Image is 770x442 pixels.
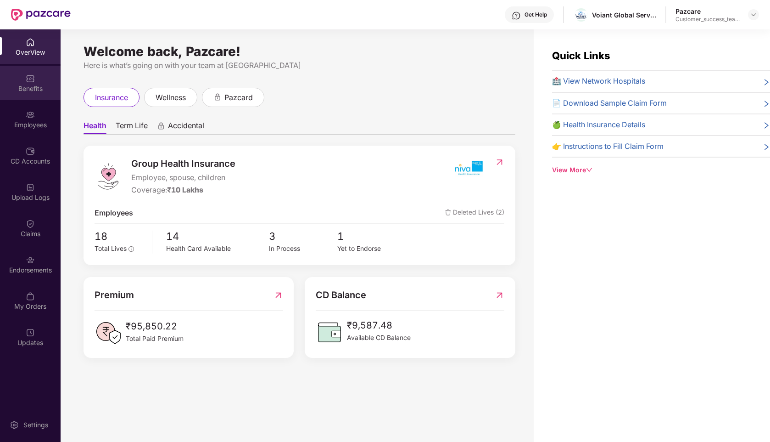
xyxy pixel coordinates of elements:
[84,48,515,55] div: Welcome back, Pazcare!
[26,292,35,301] img: svg+xml;base64,PHN2ZyBpZD0iTXlfT3JkZXJzIiBkYXRhLW5hbWU9Ik15IE9yZGVycyIgeG1sbnM9Imh0dHA6Ly93d3cudz...
[224,92,253,103] span: pazcard
[131,184,235,196] div: Coverage:
[156,92,186,103] span: wellness
[95,228,146,244] span: 18
[131,172,235,183] span: Employee, spouse, children
[157,122,165,130] div: animation
[675,7,740,16] div: Pazcare
[84,121,106,134] span: Health
[763,142,770,152] span: right
[552,50,610,62] span: Quick Links
[26,328,35,337] img: svg+xml;base64,PHN2ZyBpZD0iVXBkYXRlZCIgeG1sbnM9Imh0dHA6Ly93d3cudzMub3JnLzIwMDAvc3ZnIiB3aWR0aD0iMj...
[95,288,134,302] span: Premium
[273,288,283,302] img: RedirectIcon
[269,244,337,254] div: In Process
[347,333,411,343] span: Available CD Balance
[168,121,204,134] span: Accidental
[11,9,71,21] img: New Pazcare Logo
[21,420,51,430] div: Settings
[337,244,406,254] div: Yet to Endorse
[316,288,366,302] span: CD Balance
[213,93,222,101] div: animation
[586,167,592,173] span: down
[95,319,122,347] img: PaidPremiumIcon
[26,255,35,265] img: svg+xml;base64,PHN2ZyBpZD0iRW5kb3JzZW1lbnRzIiB4bWxucz0iaHR0cDovL3d3dy53My5vcmcvMjAwMC9zdmciIHdpZH...
[552,119,645,130] span: 🍏 Health Insurance Details
[495,288,504,302] img: RedirectIcon
[166,228,268,244] span: 14
[445,207,504,219] span: Deleted Lives (2)
[95,207,133,219] span: Employees
[524,11,547,18] div: Get Help
[445,210,451,215] img: deleteIcon
[84,60,515,71] div: Here is what’s going on with your team at [GEOGRAPHIC_DATA]
[316,318,343,346] img: CDBalanceIcon
[26,183,35,192] img: svg+xml;base64,PHN2ZyBpZD0iVXBsb2FkX0xvZ3MiIGRhdGEtbmFtZT0iVXBsb2FkIExvZ3MiIHhtbG5zPSJodHRwOi8vd3...
[167,186,203,194] span: ₹10 Lakhs
[26,74,35,83] img: svg+xml;base64,PHN2ZyBpZD0iQmVuZWZpdHMiIHhtbG5zPSJodHRwOi8vd3d3LnczLm9yZy8yMDAwL3N2ZyIgd2lkdGg9Ij...
[763,99,770,109] span: right
[575,11,588,20] img: IMG_8296.jpg
[269,228,337,244] span: 3
[95,163,122,190] img: logo
[552,97,667,109] span: 📄 Download Sample Claim Form
[10,420,19,430] img: svg+xml;base64,PHN2ZyBpZD0iU2V0dGluZy0yMHgyMCIgeG1sbnM9Imh0dHA6Ly93d3cudzMub3JnLzIwMDAvc3ZnIiB3aW...
[126,334,184,344] span: Total Paid Premium
[95,245,127,252] span: Total Lives
[763,77,770,87] span: right
[592,11,656,19] div: Voiant Global Services India Private Limited
[131,157,235,171] span: Group Health Insurance
[337,228,406,244] span: 1
[26,147,35,156] img: svg+xml;base64,PHN2ZyBpZD0iQ0RfQWNjb3VudHMiIGRhdGEtbmFtZT0iQ0QgQWNjb3VudHMiIHhtbG5zPSJodHRwOi8vd3...
[552,75,645,87] span: 🏥 View Network Hospitals
[512,11,521,20] img: svg+xml;base64,PHN2ZyBpZD0iSGVscC0zMngzMiIgeG1sbnM9Imh0dHA6Ly93d3cudzMub3JnLzIwMDAvc3ZnIiB3aWR0aD...
[26,219,35,228] img: svg+xml;base64,PHN2ZyBpZD0iQ2xhaW0iIHhtbG5zPSJodHRwOi8vd3d3LnczLm9yZy8yMDAwL3N2ZyIgd2lkdGg9IjIwIi...
[495,158,504,167] img: RedirectIcon
[166,244,268,254] div: Health Card Available
[451,157,485,180] img: insurerIcon
[126,319,184,334] span: ₹95,850.22
[552,165,770,175] div: View More
[116,121,148,134] span: Term Life
[675,16,740,23] div: Customer_success_team_lead
[750,11,757,18] img: svg+xml;base64,PHN2ZyBpZD0iRHJvcGRvd24tMzJ4MzIiIHhtbG5zPSJodHRwOi8vd3d3LnczLm9yZy8yMDAwL3N2ZyIgd2...
[26,38,35,47] img: svg+xml;base64,PHN2ZyBpZD0iSG9tZSIgeG1sbnM9Imh0dHA6Ly93d3cudzMub3JnLzIwMDAvc3ZnIiB3aWR0aD0iMjAiIG...
[95,92,128,103] span: insurance
[763,121,770,130] span: right
[26,110,35,119] img: svg+xml;base64,PHN2ZyBpZD0iRW1wbG95ZWVzIiB4bWxucz0iaHR0cDovL3d3dy53My5vcmcvMjAwMC9zdmciIHdpZHRoPS...
[128,246,134,252] span: info-circle
[347,318,411,333] span: ₹9,587.48
[552,141,664,152] span: 👉 Instructions to Fill Claim Form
